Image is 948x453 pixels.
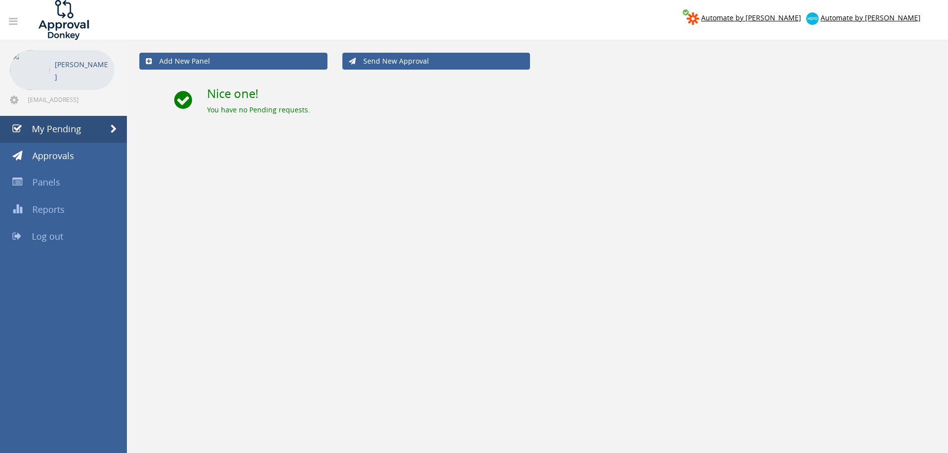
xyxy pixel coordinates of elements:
[687,12,699,25] img: zapier-logomark.png
[139,53,327,70] a: Add New Panel
[32,203,65,215] span: Reports
[806,12,819,25] img: xero-logo.png
[342,53,530,70] a: Send New Approval
[32,176,60,188] span: Panels
[821,13,921,22] span: Automate by [PERSON_NAME]
[28,95,112,103] span: [EMAIL_ADDRESS][DOMAIN_NAME]
[701,13,801,22] span: Automate by [PERSON_NAME]
[207,105,936,115] div: You have no Pending requests.
[55,58,109,83] p: [PERSON_NAME]
[207,87,936,100] h2: Nice one!
[32,150,74,162] span: Approvals
[32,123,81,135] span: My Pending
[32,230,63,242] span: Log out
